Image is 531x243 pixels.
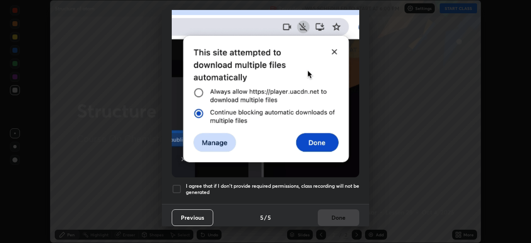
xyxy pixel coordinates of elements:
h4: / [264,213,267,222]
h4: 5 [260,213,263,222]
h4: 5 [268,213,271,222]
button: Previous [172,209,213,226]
h5: I agree that if I don't provide required permissions, class recording will not be generated [186,183,359,196]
